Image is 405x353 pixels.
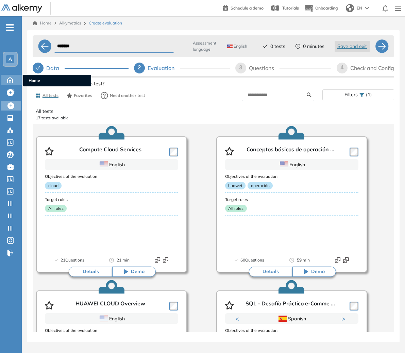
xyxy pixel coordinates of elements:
[341,315,348,322] button: Next
[6,27,14,28] i: -
[350,63,394,73] div: Check and Config
[33,20,52,26] a: Home
[33,90,61,101] button: All tests
[45,328,178,333] h3: Objectives of the evaluation
[341,65,344,70] span: 4
[45,197,178,202] h3: Target roles
[239,65,242,70] span: 3
[131,268,145,275] span: Demo
[365,7,369,10] img: arrow
[225,205,247,212] p: All roles
[148,63,180,73] div: Evaluation
[235,315,242,322] button: Previous
[247,146,334,156] p: Conceptos básicos de operación ...
[335,41,370,52] button: Save and exit
[43,93,58,99] span: All tests
[35,65,41,70] span: check
[335,257,340,263] img: Format test logo
[9,56,12,62] span: A
[100,316,108,322] img: USA
[392,1,404,15] img: Menu
[98,89,148,102] button: Need another test
[343,257,349,263] img: Format test logo
[357,5,362,11] span: EN
[45,174,178,179] h3: Objectives of the evaluation
[304,1,338,16] button: Onboarding
[346,4,354,12] img: world
[371,320,405,353] iframe: Chat Widget
[163,257,168,263] img: Format test logo
[248,182,273,189] p: operación
[134,63,230,73] div: 2Evaluation
[231,5,264,11] span: Schedule a demo
[225,197,358,202] h3: Target roles
[117,257,130,264] span: 21 min
[296,44,300,49] span: clock-circle
[61,257,84,264] span: 21 Questions
[249,315,334,322] div: Spanish
[297,257,310,264] span: 59 min
[112,267,156,277] button: Demo
[1,4,42,13] img: Logo
[311,268,325,275] span: Demo
[69,161,154,168] div: English
[193,40,218,52] span: Assessment language
[249,267,292,277] button: Details
[33,63,129,73] div: Data
[270,43,285,50] span: 0 tests
[89,20,122,26] span: Create evaluation
[79,146,141,156] p: Compute Cloud Services
[280,162,288,168] img: USA
[64,90,95,101] button: Favorites
[36,115,391,121] p: 17 tests available
[337,43,367,50] span: Save and exit
[279,316,287,322] img: ESP
[45,182,62,189] p: cloud
[46,63,65,73] div: Data
[223,3,264,12] a: Schedule a demo
[100,162,108,168] img: USA
[366,90,372,100] span: (1)
[225,328,358,333] h3: Objectives of the evaluation
[69,315,154,322] div: English
[299,324,304,325] button: 3
[74,93,92,99] span: Favorites
[303,43,324,50] span: 0 minutes
[249,63,280,73] div: Questions
[225,174,358,179] h3: Objectives of the evaluation
[110,93,145,99] span: Need another test
[282,5,299,11] span: Tutorials
[280,324,288,325] button: 1
[337,63,394,73] div: 4Check and Config
[36,108,391,115] p: All tests
[263,44,268,49] span: check
[290,324,296,325] button: 2
[138,65,141,70] span: 2
[155,257,160,263] img: Format test logo
[344,90,358,100] span: Filters
[29,78,86,84] span: Home
[249,161,334,168] div: English
[59,20,81,26] span: Alkymetrics
[227,44,247,49] span: English
[225,182,246,189] p: huawei
[227,45,233,49] img: USA
[45,205,67,212] p: All roles
[235,63,331,73] div: 3Questions
[75,300,145,310] p: HUAWEI CLOUD Overview
[292,267,336,277] button: Demo
[240,257,264,264] span: 60 Questions
[69,267,112,277] button: Details
[315,5,338,11] span: Onboarding
[246,300,335,310] p: SQL - Desafío Práctico e-Comme ...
